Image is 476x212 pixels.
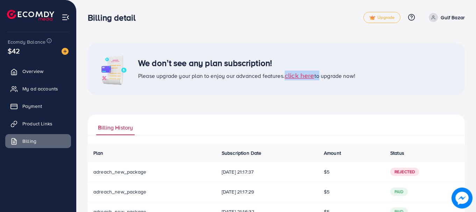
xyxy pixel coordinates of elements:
[426,13,465,22] a: Gulf Bazar
[390,149,404,156] span: Status
[5,99,71,113] a: Payment
[5,82,71,96] a: My ad accounts
[363,12,400,23] a: tickUpgrade
[93,149,104,156] span: Plan
[324,188,329,195] span: $5
[222,188,313,195] span: [DATE] 21:17:29
[7,10,54,21] img: logo
[22,68,43,75] span: Overview
[22,120,52,127] span: Product Links
[8,46,20,56] span: $42
[62,13,70,21] img: menu
[441,13,465,22] p: Gulf Bazar
[138,72,355,80] span: Please upgrade your plan to enjoy our advanced features. to upgrade now!
[369,15,395,20] span: Upgrade
[22,103,42,110] span: Payment
[222,168,313,175] span: [DATE] 21:17:37
[369,15,375,20] img: tick
[88,13,141,23] h3: Billing detail
[62,48,69,55] img: image
[98,124,133,132] span: Billing History
[22,138,36,145] span: Billing
[324,149,341,156] span: Amount
[390,168,419,176] span: Rejected
[452,188,473,209] img: image
[96,52,131,87] img: image
[5,117,71,131] a: Product Links
[138,58,355,68] h3: We don’t see any plan subscription!
[5,134,71,148] a: Billing
[5,64,71,78] a: Overview
[285,71,314,80] span: click here
[324,168,329,175] span: $5
[22,85,58,92] span: My ad accounts
[8,38,45,45] span: Ecomdy Balance
[93,188,146,195] span: adreach_new_package
[390,188,408,196] span: paid
[93,168,146,175] span: adreach_new_package
[222,149,262,156] span: Subscription Date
